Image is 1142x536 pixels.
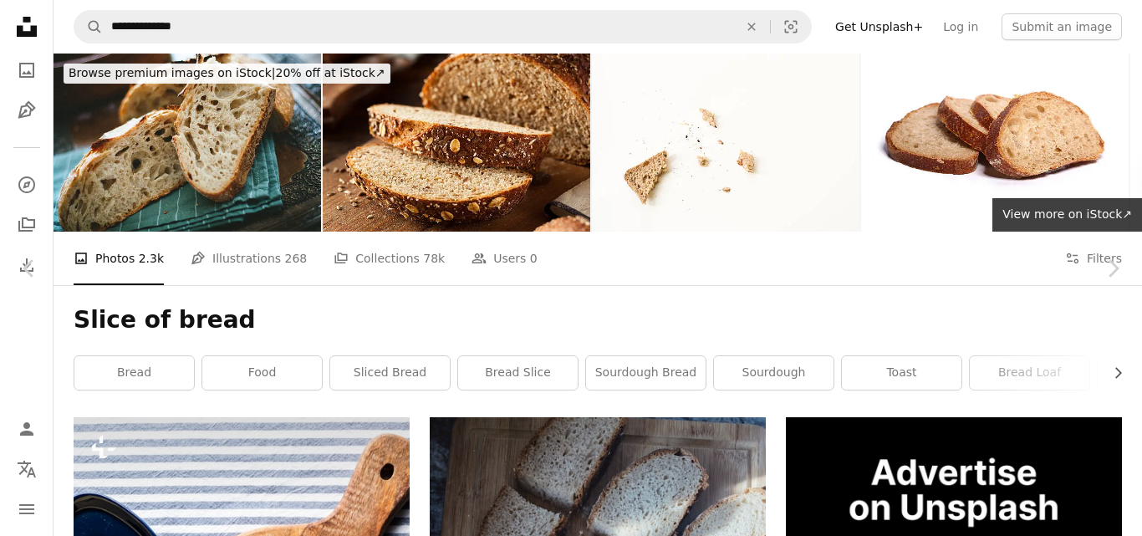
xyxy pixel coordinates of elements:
[191,232,307,285] a: Illustrations 268
[771,11,811,43] button: Visual search
[64,64,390,84] div: 20% off at iStock ↗
[202,356,322,390] a: food
[1002,13,1122,40] button: Submit an image
[530,249,538,268] span: 0
[54,54,400,94] a: Browse premium images on iStock|20% off at iStock↗
[323,54,590,232] img: Organic Homemade Whole Wheat Bread
[74,305,1122,335] h1: Slice of bread
[10,452,43,486] button: Language
[592,54,859,232] img: Bread crumbs
[458,356,578,390] a: bread slice
[69,66,275,79] span: Browse premium images on iStock |
[10,94,43,127] a: Illustrations
[10,54,43,87] a: Photos
[933,13,988,40] a: Log in
[992,198,1142,232] a: View more on iStock↗
[1002,207,1132,221] span: View more on iStock ↗
[1083,188,1142,349] a: Next
[586,356,706,390] a: sourdough bread
[74,10,812,43] form: Find visuals sitewide
[334,232,445,285] a: Collections 78k
[842,356,961,390] a: toast
[970,356,1089,390] a: bread loaf
[54,54,321,232] img: Slice of Traditional Healthy Open Crumb Artisan Sourdough Bread
[1065,232,1122,285] button: Filters
[10,412,43,446] a: Log in / Sign up
[861,54,1129,232] img: Loafs of bread on white background
[330,356,450,390] a: sliced bread
[74,11,103,43] button: Search Unsplash
[472,232,538,285] a: Users 0
[423,249,445,268] span: 78k
[10,168,43,202] a: Explore
[714,356,834,390] a: sourdough
[285,249,308,268] span: 268
[10,493,43,526] button: Menu
[825,13,933,40] a: Get Unsplash+
[1103,356,1122,390] button: scroll list to the right
[733,11,770,43] button: Clear
[74,356,194,390] a: bread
